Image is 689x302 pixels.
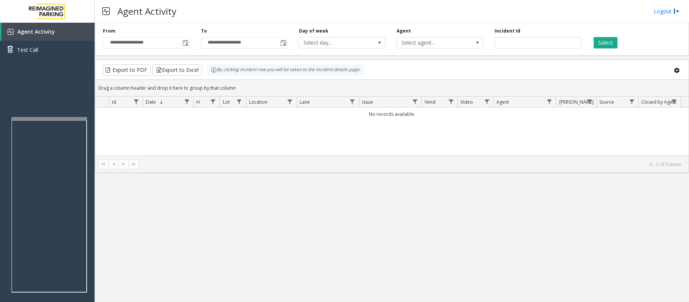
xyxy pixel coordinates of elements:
[223,99,230,105] span: Lot
[362,99,373,105] span: Issue
[397,37,465,48] span: Select agent...
[544,97,554,107] a: Agent Filter Menu
[95,97,689,156] div: Data table
[654,7,680,15] a: Logout
[103,28,115,34] label: From
[146,99,156,105] span: Date
[2,23,95,41] a: Agent Activity
[460,99,473,105] span: Video
[208,97,218,107] a: H Filter Menu
[114,2,180,20] h3: Agent Activity
[669,97,679,107] a: Closed by Agent Filter Menu
[201,28,207,34] label: To
[594,37,617,48] button: Select
[559,99,594,105] span: [PERSON_NAME]
[641,99,677,105] span: Closed by Agent
[249,99,268,105] span: Location
[196,99,200,105] span: H
[673,7,680,15] img: logout
[425,99,435,105] span: Vend
[17,46,38,54] span: Test Call
[181,37,189,48] span: Toggle popup
[95,107,689,121] td: No records available.
[234,97,244,107] a: Lot Filter Menu
[285,97,295,107] a: Location Filter Menu
[495,28,520,34] label: Incident Id
[599,99,614,105] span: Source
[131,97,141,107] a: Id Filter Menu
[347,97,358,107] a: Lane Filter Menu
[482,97,492,107] a: Video Filter Menu
[103,64,151,76] button: Export to PDF
[211,67,217,73] img: infoIcon.svg
[159,99,165,105] span: Sortable
[144,161,681,168] kendo-pager-info: 0 - 0 of 0 items
[496,99,509,105] span: Agent
[300,99,310,105] span: Lane
[152,64,202,76] button: Export to Excel
[410,97,420,107] a: Issue Filter Menu
[102,2,110,20] img: pageIcon
[182,97,192,107] a: Date Filter Menu
[584,97,594,107] a: Parker Filter Menu
[397,28,411,34] label: Agent
[279,37,287,48] span: Toggle popup
[299,37,368,48] span: Select day...
[17,28,55,35] span: Agent Activity
[299,28,328,34] label: Day of week
[627,97,637,107] a: Source Filter Menu
[207,64,364,76] div: By clicking Incident row you will be taken to the incident details page.
[446,97,456,107] a: Vend Filter Menu
[112,99,116,105] span: Id
[8,29,14,35] img: 'icon'
[95,81,689,95] div: Drag a column header and drop it here to group by that column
